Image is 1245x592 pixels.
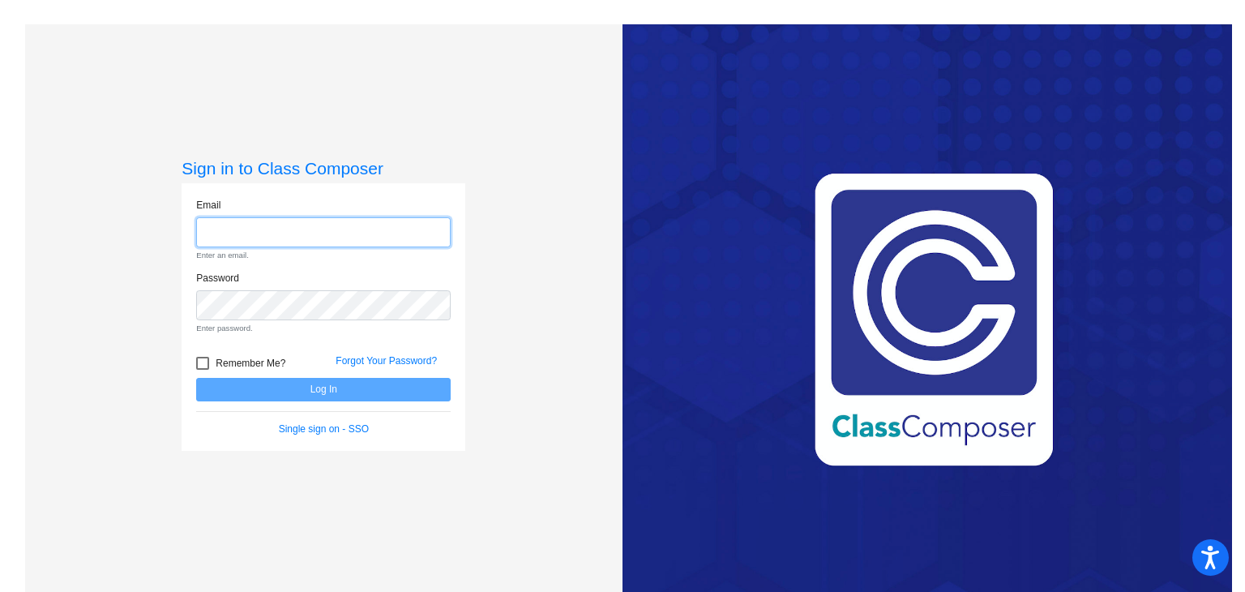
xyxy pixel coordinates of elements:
[196,198,220,212] label: Email
[336,355,437,367] a: Forgot Your Password?
[196,250,451,261] small: Enter an email.
[196,323,451,334] small: Enter password.
[196,271,239,285] label: Password
[216,354,285,373] span: Remember Me?
[196,378,451,401] button: Log In
[279,423,369,435] a: Single sign on - SSO
[182,158,465,178] h3: Sign in to Class Composer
